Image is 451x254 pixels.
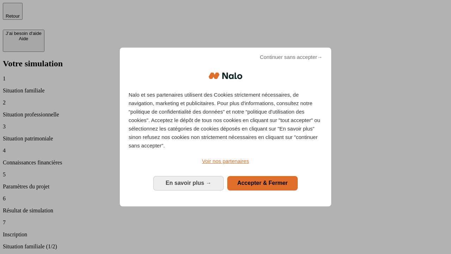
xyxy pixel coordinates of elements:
[166,180,211,186] span: En savoir plus →
[202,158,249,164] span: Voir nos partenaires
[209,65,242,86] img: Logo
[120,48,331,206] div: Bienvenue chez Nalo Gestion du consentement
[153,176,224,190] button: En savoir plus: Configurer vos consentements
[260,53,322,61] span: Continuer sans accepter→
[129,157,322,165] a: Voir nos partenaires
[237,180,288,186] span: Accepter & Fermer
[227,176,298,190] button: Accepter & Fermer: Accepter notre traitement des données et fermer
[129,91,322,150] p: Nalo et ses partenaires utilisent des Cookies strictement nécessaires, de navigation, marketing e...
